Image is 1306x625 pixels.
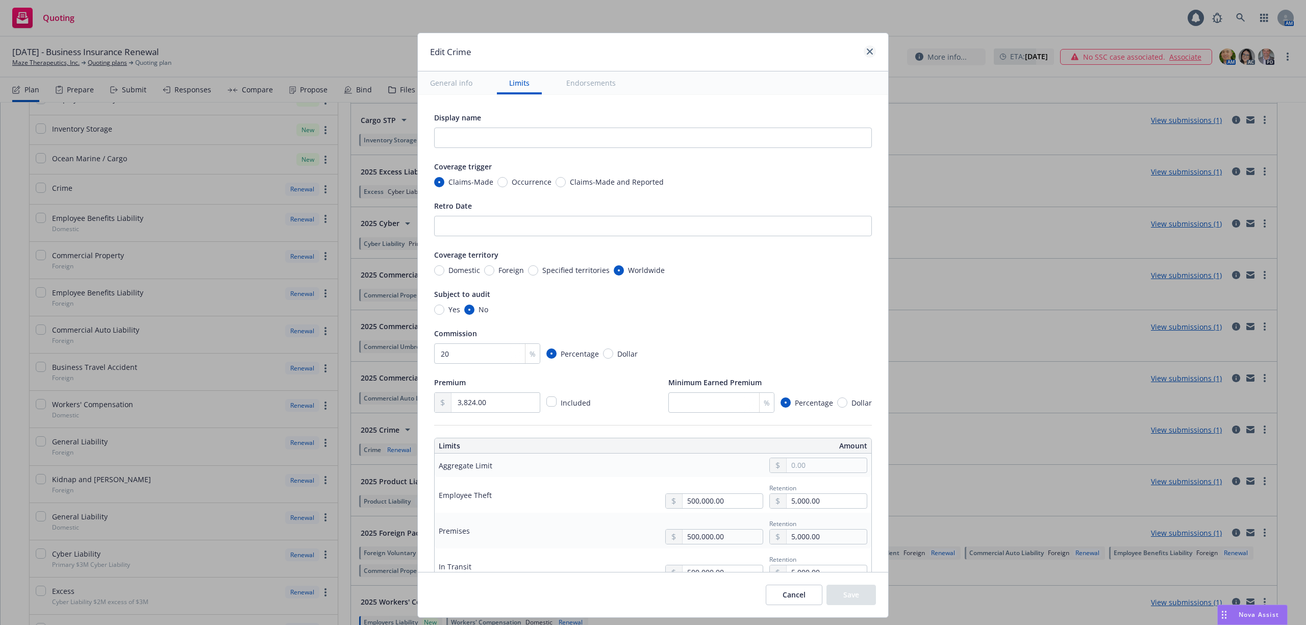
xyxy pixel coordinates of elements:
span: Premium [434,378,466,387]
th: Amount [658,438,871,454]
span: Domestic [448,265,480,276]
span: Minimum Earned Premium [668,378,762,387]
span: Commission [434,329,477,338]
span: Subject to audit [434,289,490,299]
span: Retention [769,519,796,528]
th: Limits [435,438,609,454]
span: % [530,348,536,359]
input: 0.00 [787,565,867,580]
input: Domestic [434,265,444,276]
span: Percentage [795,397,833,408]
a: close [864,45,876,58]
input: Foreign [484,265,494,276]
span: Specified territories [542,265,610,276]
input: 0.00 [787,530,867,544]
span: Occurrence [512,177,551,187]
button: Nova Assist [1217,605,1288,625]
span: Coverage trigger [434,162,492,171]
button: Endorsements [554,71,628,94]
input: 0.00 [683,494,763,508]
input: Specified territories [528,265,538,276]
button: Limits [497,71,542,94]
input: Percentage [781,397,791,408]
input: 0.00 [683,530,763,544]
button: Cancel [766,585,822,605]
span: Dollar [851,397,872,408]
span: Yes [448,304,460,315]
input: Dollar [837,397,847,408]
input: 0.00 [787,458,867,472]
span: Foreign [498,265,524,276]
div: Drag to move [1218,605,1230,624]
span: Retro Date [434,201,472,211]
input: Worldwide [614,265,624,276]
span: Dollar [617,348,638,359]
input: Occurrence [497,177,508,187]
span: Claims-Made [448,177,493,187]
span: Worldwide [628,265,665,276]
span: No [479,304,488,315]
span: Display name [434,113,481,122]
span: Percentage [561,348,599,359]
input: 0.00 [683,565,763,580]
h1: Edit Crime [430,45,471,59]
div: In Transit [439,561,471,572]
button: General info [418,71,485,94]
span: % [764,397,770,408]
span: Included [561,398,591,408]
input: 0.00 [451,393,540,412]
span: Claims-Made and Reported [570,177,664,187]
input: Yes [434,305,444,315]
input: Dollar [603,348,613,359]
div: Aggregate Limit [439,460,492,471]
span: Retention [769,484,796,492]
input: Claims-Made [434,177,444,187]
div: Premises [439,526,470,536]
input: Percentage [546,348,557,359]
input: No [464,305,474,315]
input: 0.00 [787,494,867,508]
span: Retention [769,555,796,564]
input: Claims-Made and Reported [556,177,566,187]
span: Nova Assist [1239,610,1279,619]
span: Coverage territory [434,250,498,260]
div: Employee Theft [439,490,492,501]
